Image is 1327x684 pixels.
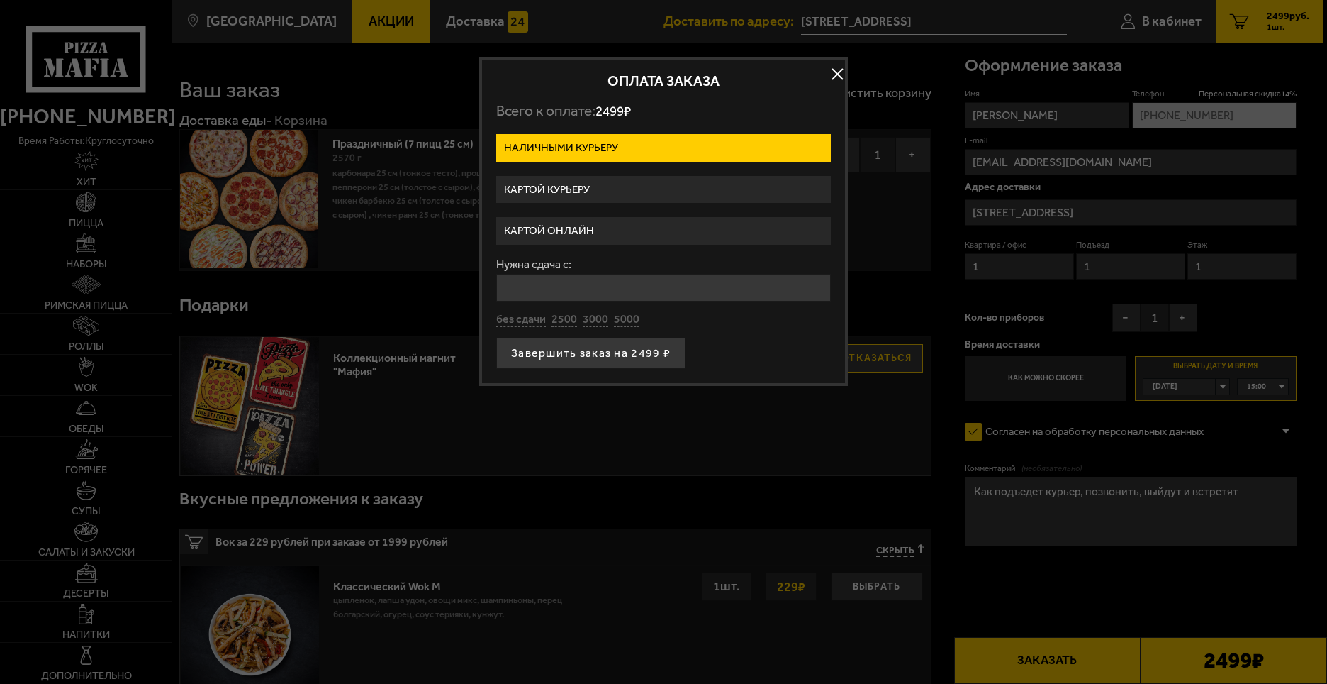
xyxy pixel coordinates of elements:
button: Завершить заказ на 2499 ₽ [496,338,685,369]
label: Наличными курьеру [496,134,831,162]
button: 5000 [614,312,639,328]
label: Картой онлайн [496,217,831,245]
button: 2500 [551,312,577,328]
button: 3000 [583,312,608,328]
label: Картой курьеру [496,176,831,204]
span: 2499 ₽ [595,103,631,119]
label: Нужна сдача с: [496,259,831,270]
p: Всего к оплате: [496,102,831,120]
h2: Оплата заказа [496,74,831,88]
button: без сдачи [496,312,546,328]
